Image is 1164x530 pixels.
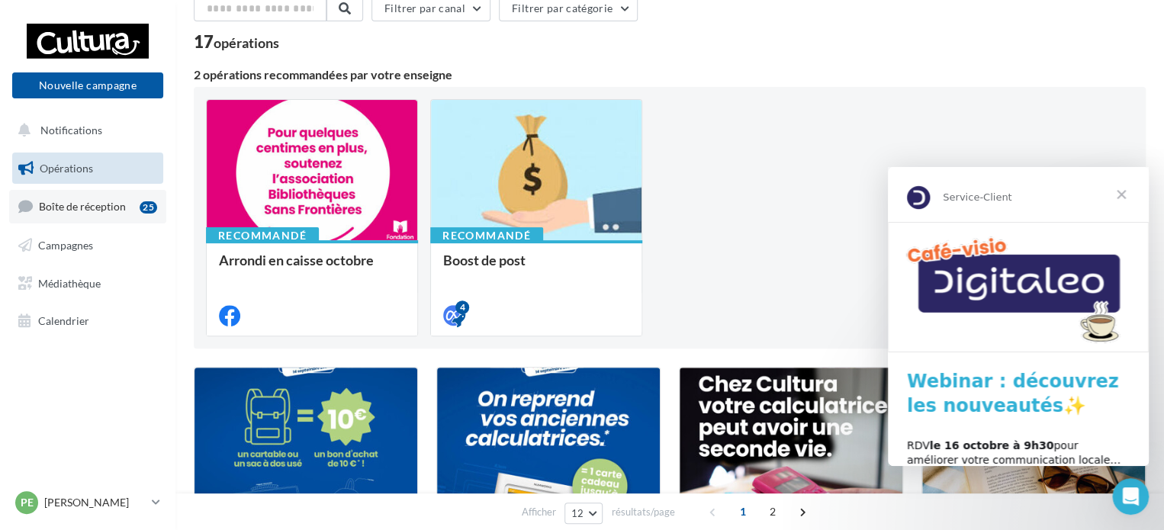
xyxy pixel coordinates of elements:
span: Notifications [40,124,102,137]
span: Opérations [40,162,93,175]
button: Notifications [9,114,160,146]
a: Pe [PERSON_NAME] [12,488,163,517]
div: 4 [455,300,469,314]
span: Afficher [522,505,556,519]
button: Nouvelle campagne [12,72,163,98]
a: Médiathèque [9,268,166,300]
div: 17 [194,34,279,50]
a: Boîte de réception25 [9,190,166,223]
a: Opérations [9,153,166,185]
button: 12 [564,503,603,524]
div: Boost de post [443,252,629,283]
div: 2 opérations recommandées par votre enseigne [194,69,1146,81]
a: Campagnes [9,230,166,262]
span: Campagnes [38,239,93,252]
div: Recommandé [206,227,319,244]
iframe: Intercom live chat message [888,167,1149,466]
span: Médiathèque [38,276,101,289]
div: RDV pour améliorer votre communication locale… et attirer plus de clients ! [19,271,242,316]
div: opérations [214,36,279,50]
span: 1 [731,499,755,524]
span: Boîte de réception [39,200,126,213]
span: résultats/page [611,505,674,519]
span: Calendrier [38,314,89,327]
div: Recommandé [430,227,543,244]
div: 25 [140,201,157,214]
a: Calendrier [9,305,166,337]
span: 2 [760,499,785,524]
div: Arrondi en caisse octobre [219,252,405,283]
iframe: Intercom live chat [1112,478,1149,515]
span: 12 [571,507,584,519]
span: Pe [21,495,34,510]
b: le 16 octobre à 9h30 [42,272,166,284]
p: [PERSON_NAME] [44,495,146,510]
